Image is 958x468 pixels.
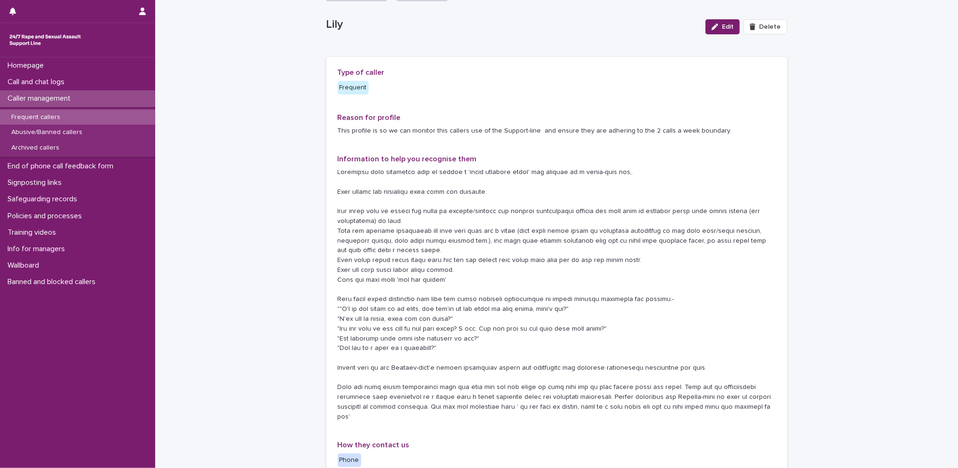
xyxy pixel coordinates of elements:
[4,61,51,70] p: Homepage
[338,155,477,163] span: Information to help you recognise them
[4,78,72,87] p: Call and chat logs
[4,113,68,121] p: Frequent callers
[4,212,89,221] p: Policies and processes
[338,126,776,136] p: This profile is so we can monitor this callers use of the Support-line and ensure they are adheri...
[338,114,401,121] span: Reason for profile
[4,128,90,136] p: Abusive/Banned callers
[338,81,369,95] div: Frequent
[338,453,361,467] div: Phone
[4,245,72,254] p: Info for managers
[722,24,734,30] span: Edit
[4,195,85,204] p: Safeguarding records
[8,31,83,49] img: rhQMoQhaT3yELyF149Cw
[4,162,121,171] p: End of phone call feedback form
[338,69,385,76] span: Type of caller
[338,167,776,422] p: Loremipsu dolo sitametco adip el seddoe t 'incid utlabore etdol' mag aliquae ad m venia-quis nos,...
[338,441,410,449] span: How they contact us
[744,19,787,34] button: Delete
[4,144,67,152] p: Archived callers
[4,178,69,187] p: Signposting links
[4,261,47,270] p: Wallboard
[326,18,698,32] p: Lily
[4,278,103,286] p: Banned and blocked callers
[4,94,78,103] p: Caller management
[4,228,63,237] p: Training videos
[760,24,781,30] span: Delete
[705,19,740,34] button: Edit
